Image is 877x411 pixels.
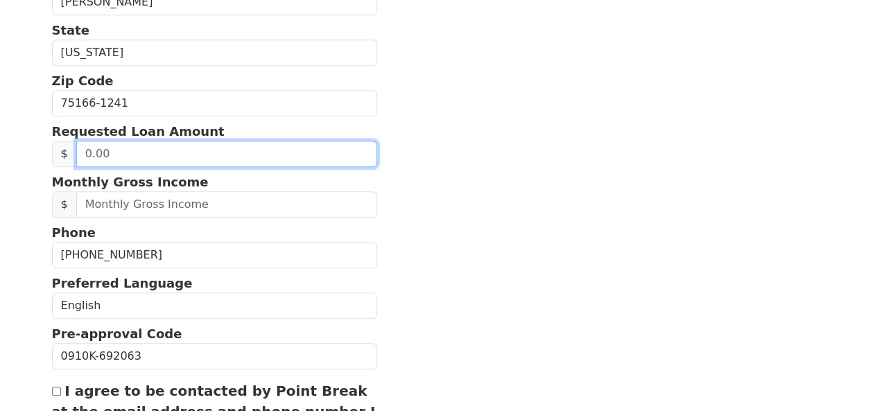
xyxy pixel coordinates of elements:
[76,141,377,167] input: 0.00
[52,225,96,240] strong: Phone
[76,191,377,218] input: Monthly Gross Income
[52,326,182,341] strong: Pre-approval Code
[52,124,225,139] strong: Requested Loan Amount
[52,276,193,290] strong: Preferred Language
[52,141,77,167] span: $
[52,343,378,369] input: Pre-approval Code
[52,90,378,116] input: Zip Code
[52,191,77,218] span: $
[52,73,114,88] strong: Zip Code
[52,23,90,37] strong: State
[52,242,378,268] input: Phone
[52,173,378,191] p: Monthly Gross Income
